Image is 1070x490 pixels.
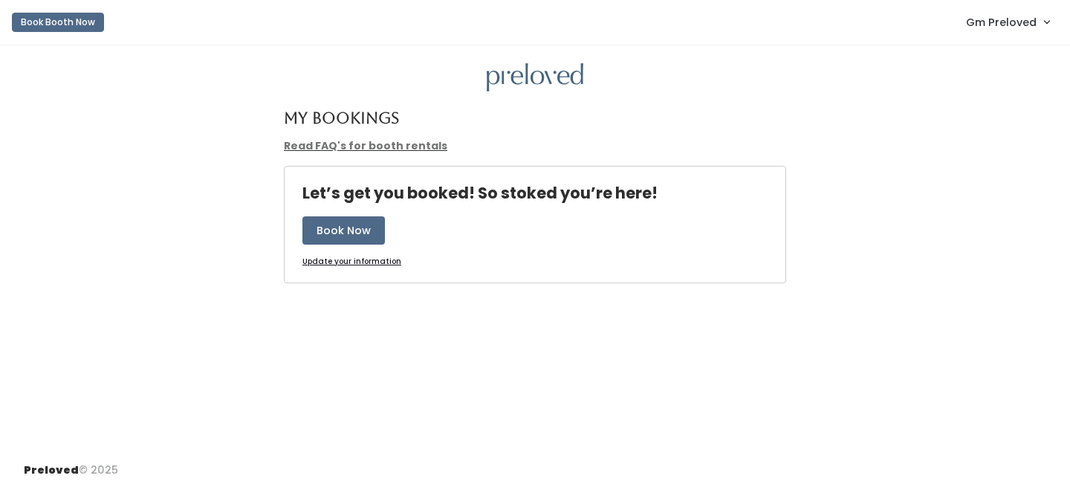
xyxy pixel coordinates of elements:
h4: My Bookings [284,109,399,126]
a: Read FAQ's for booth rentals [284,138,447,153]
span: Gm Preloved [966,14,1037,30]
span: Preloved [24,462,79,477]
a: Gm Preloved [951,6,1064,38]
a: Update your information [302,257,401,268]
a: Book Booth Now [12,6,104,39]
button: Book Now [302,216,385,245]
button: Book Booth Now [12,13,104,32]
img: preloved logo [487,63,583,92]
div: © 2025 [24,451,118,478]
h4: Let’s get you booked! So stoked you’re here! [302,184,658,202]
